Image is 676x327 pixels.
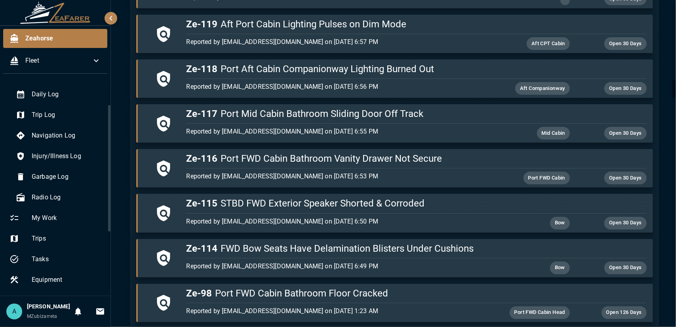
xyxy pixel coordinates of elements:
button: Ze-116Port FWD Cabin Bathroom Vanity Drawer Not SecureReported by [EMAIL_ADDRESS][DOMAIN_NAME] on... [136,149,653,187]
h5: Port Mid Cabin Bathroom Sliding Door Off Track [186,107,646,120]
span: Open 30 Days [604,39,647,48]
h5: Port FWD Cabin Bathroom Floor Cracked [186,287,646,300]
h5: Port Aft Cabin Companionway Lighting Burned Out [186,63,646,75]
h5: FWD Bow Seats Have Delamination Blisters Under Cushions [186,242,646,255]
button: Invitations [92,304,108,319]
button: Ze-117Port Mid Cabin Bathroom Sliding Door Off TrackReported by [EMAIL_ADDRESS][DOMAIN_NAME] on [... [136,104,653,143]
span: Ze-115 [186,198,217,209]
h5: Aft Port Cabin Lighting Pulses on Dim Mode [186,18,646,31]
div: Injury/Illness Log [10,147,110,166]
p: Reported by [EMAIL_ADDRESS][DOMAIN_NAME] on [DATE] 6:49 PM [186,262,493,271]
span: Trips [32,234,103,243]
span: Aft CPT Cabin [527,39,570,48]
span: Open 30 Days [604,174,647,183]
h5: STBD FWD Exterior Speaker Shorted & Corroded [186,197,646,210]
span: Ze-116 [186,153,217,164]
div: Trips [3,229,110,248]
span: Mid Cabin [537,129,570,138]
span: Open 30 Days [604,84,647,93]
span: Equipment [32,275,103,285]
span: Fleet [25,56,91,65]
span: Tasks [32,254,103,264]
div: Trip Log [10,105,110,124]
span: MZubizarreta [27,314,57,319]
span: Zeahorse [25,34,101,43]
img: ZeaFarer Logo [20,2,91,24]
button: Ze-119Aft Port Cabin Lighting Pulses on Dim ModeReported by [EMAIL_ADDRESS][DOMAIN_NAME] on [DATE... [136,15,653,53]
p: Reported by [EMAIL_ADDRESS][DOMAIN_NAME] on [DATE] 6:55 PM [186,127,493,136]
div: Zeahorse [3,29,107,48]
h5: Port FWD Cabin Bathroom Vanity Drawer Not Secure [186,152,646,165]
button: Ze-118Port Aft Cabin Companionway Lighting Burned OutReported by [EMAIL_ADDRESS][DOMAIN_NAME] on ... [136,59,653,98]
button: Notifications [70,304,86,319]
span: Open 30 Days [604,263,647,272]
span: Bow [550,263,570,272]
span: Open 126 Days [602,308,647,317]
button: Ze-114FWD Bow Seats Have Delamination Blisters Under CushionsReported by [EMAIL_ADDRESS][DOMAIN_N... [136,239,653,277]
span: Ze-118 [186,63,217,75]
div: Garbage Log [10,167,110,186]
span: My Work [32,213,103,223]
span: Garbage Log [32,172,103,182]
span: Open 30 Days [604,218,647,228]
div: Tasks [3,250,110,269]
span: Open 30 Days [604,129,647,138]
span: Ze-117 [186,108,217,119]
h6: [PERSON_NAME] [27,302,70,311]
span: Navigation Log [32,131,103,140]
span: Trip Log [32,110,103,120]
p: Reported by [EMAIL_ADDRESS][DOMAIN_NAME] on [DATE] 6:56 PM [186,82,493,92]
button: Ze-98Port FWD Cabin Bathroom Floor CrackedReported by [EMAIL_ADDRESS][DOMAIN_NAME] on [DATE] 1:23... [136,284,653,322]
span: Bow [550,218,570,228]
span: Aft Companionway [515,84,570,93]
button: Ze-115STBD FWD Exterior Speaker Shorted & CorrodedReported by [EMAIL_ADDRESS][DOMAIN_NAME] on [DA... [136,194,653,232]
div: Daily Log [10,85,110,104]
p: Reported by [EMAIL_ADDRESS][DOMAIN_NAME] on [DATE] 6:53 PM [186,172,493,181]
span: Ze-114 [186,243,217,254]
p: Reported by [EMAIL_ADDRESS][DOMAIN_NAME] on [DATE] 1:23 AM [186,306,493,316]
p: Reported by [EMAIL_ADDRESS][DOMAIN_NAME] on [DATE] 6:57 PM [186,37,493,47]
div: Equipment [3,270,110,289]
span: Injury/Illness Log [32,151,103,161]
span: Daily Log [32,90,103,99]
div: A [6,304,22,319]
div: My Work [3,208,110,228]
span: Port FWD Cabin Head [510,308,570,317]
div: Radio Log [10,188,110,207]
span: Port FWD Cabin [524,174,570,183]
p: Reported by [EMAIL_ADDRESS][DOMAIN_NAME] on [DATE] 6:50 PM [186,217,493,226]
span: Ze-119 [186,19,217,30]
div: Fleet [3,51,107,70]
div: Navigation Log [10,126,110,145]
span: Radio Log [32,193,103,202]
span: Ze-98 [186,288,212,299]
